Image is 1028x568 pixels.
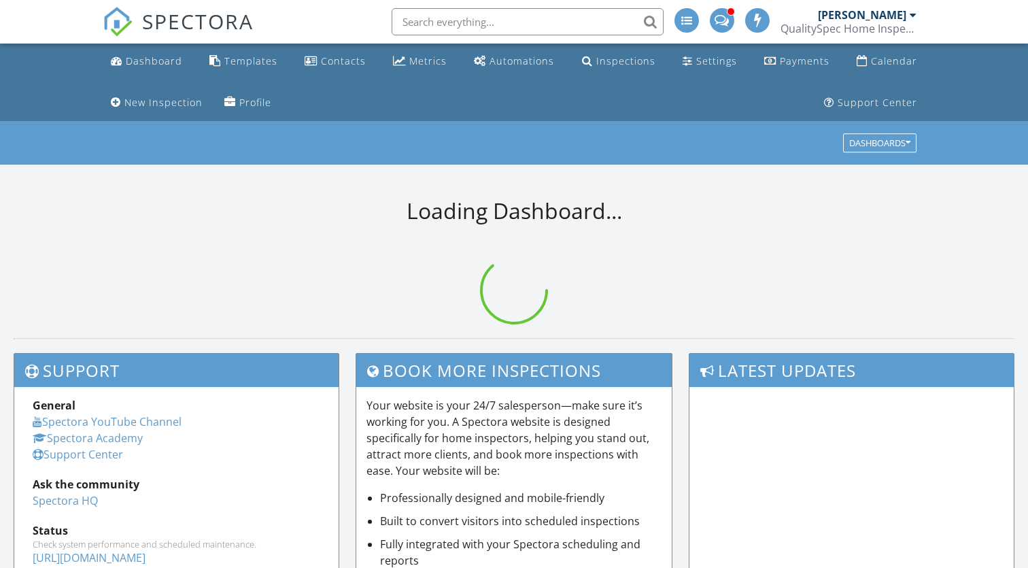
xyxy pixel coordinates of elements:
[33,476,320,492] div: Ask the community
[103,18,254,47] a: SPECTORA
[204,49,283,74] a: Templates
[871,54,917,67] div: Calendar
[33,431,143,446] a: Spectora Academy
[490,54,554,67] div: Automations
[105,90,208,116] a: New Inspection
[596,54,655,67] div: Inspections
[677,49,742,74] a: Settings
[33,447,123,462] a: Support Center
[356,354,672,387] h3: Book More Inspections
[33,414,182,429] a: Spectora YouTube Channel
[33,493,98,508] a: Spectora HQ
[219,90,277,116] a: Company Profile
[380,490,662,506] li: Professionally designed and mobile-friendly
[838,96,917,109] div: Support Center
[380,513,662,529] li: Built to convert visitors into scheduled inspections
[299,49,371,74] a: Contacts
[33,522,320,539] div: Status
[33,539,320,550] div: Check system performance and scheduled maintenance.
[759,49,835,74] a: Payments
[577,49,661,74] a: Inspections
[126,54,182,67] div: Dashboard
[843,134,916,153] button: Dashboards
[33,398,75,413] strong: General
[689,354,1014,387] h3: Latest Updates
[696,54,737,67] div: Settings
[392,8,664,35] input: Search everything...
[819,90,923,116] a: Support Center
[388,49,452,74] a: Metrics
[780,54,829,67] div: Payments
[468,49,560,74] a: Automations (Advanced)
[33,550,145,565] a: [URL][DOMAIN_NAME]
[321,54,366,67] div: Contacts
[366,397,662,479] p: Your website is your 24/7 salesperson—make sure it’s working for you. A Spectora website is desig...
[851,49,923,74] a: Calendar
[239,96,271,109] div: Profile
[142,7,254,35] span: SPECTORA
[14,354,339,387] h3: Support
[781,22,916,35] div: QualitySpec Home Inspection
[105,49,188,74] a: Dashboard
[409,54,447,67] div: Metrics
[849,139,910,148] div: Dashboards
[818,8,906,22] div: [PERSON_NAME]
[224,54,277,67] div: Templates
[103,7,133,37] img: The Best Home Inspection Software - Spectora
[124,96,203,109] div: New Inspection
